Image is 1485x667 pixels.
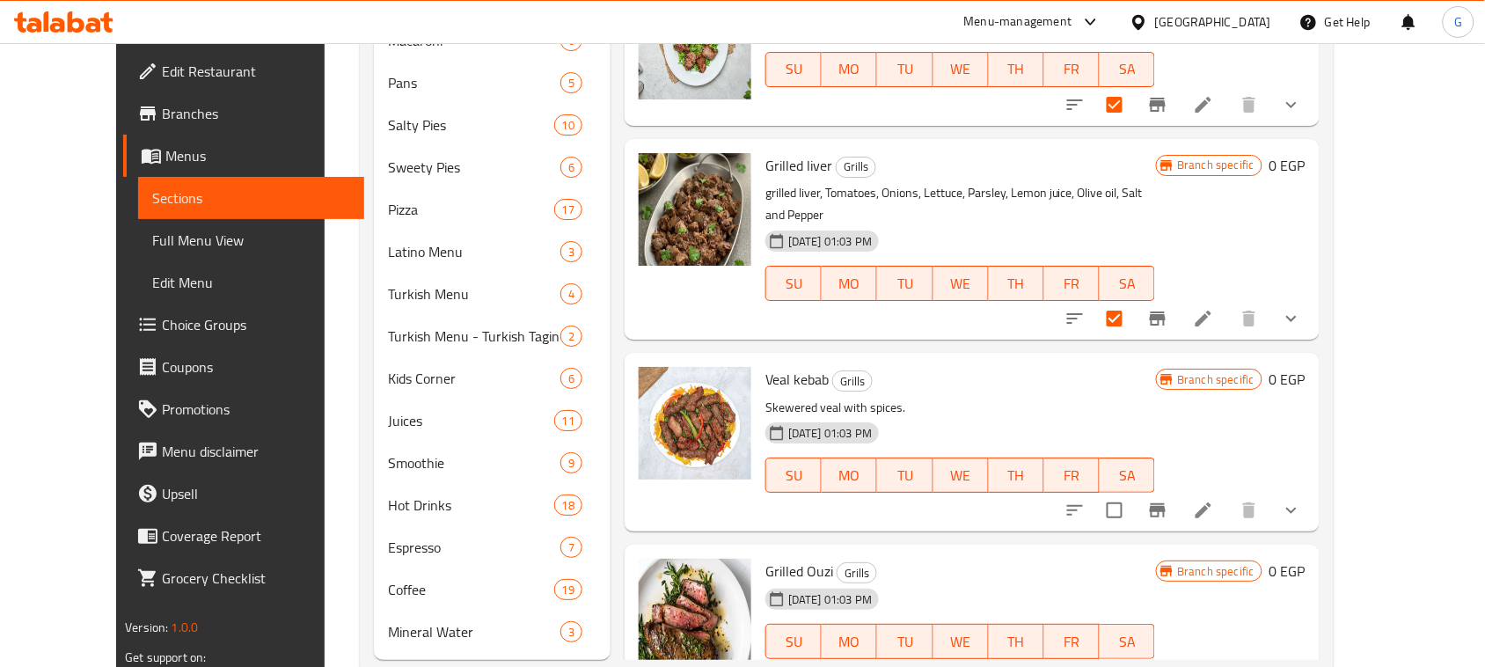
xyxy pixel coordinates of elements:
[1096,86,1133,123] span: Select to update
[837,157,875,177] span: Grills
[832,370,873,392] div: Grills
[560,452,582,473] div: items
[933,52,989,87] button: WE
[560,72,582,93] div: items
[1051,629,1093,655] span: FR
[555,117,582,134] span: 10
[388,199,553,220] span: Pizza
[1155,12,1271,32] div: [GEOGRAPHIC_DATA]
[561,370,582,387] span: 6
[884,271,925,297] span: TU
[1044,52,1100,87] button: FR
[933,266,989,301] button: WE
[1171,371,1262,388] span: Branch specific
[781,425,879,442] span: [DATE] 01:03 PM
[554,114,582,136] div: items
[829,463,870,488] span: MO
[388,72,560,93] span: Pans
[1270,297,1313,340] button: show more
[1054,84,1096,126] button: sort-choices
[555,413,582,429] span: 11
[1054,489,1096,531] button: sort-choices
[374,399,611,442] div: Juices11
[374,273,611,315] div: Turkish Menu4
[884,56,925,82] span: TU
[561,624,582,641] span: 3
[1228,297,1270,340] button: delete
[123,346,364,388] a: Coupons
[1269,153,1306,178] h6: 0 EGP
[165,145,350,166] span: Menus
[554,199,582,220] div: items
[388,452,560,473] div: Smoothie
[989,266,1044,301] button: TH
[555,582,582,598] span: 19
[1107,271,1148,297] span: SA
[374,442,611,484] div: Smoothie9
[765,366,829,392] span: Veal kebab
[822,624,877,659] button: MO
[837,562,877,583] div: Grills
[877,52,933,87] button: TU
[374,315,611,357] div: Turkish Menu - Turkish Tagine2
[1193,94,1214,115] a: Edit menu item
[162,441,350,462] span: Menu disclaimer
[996,463,1037,488] span: TH
[388,326,560,347] span: Turkish Menu - Turkish Tagine
[1281,308,1302,329] svg: Show Choices
[1107,629,1148,655] span: SA
[1454,12,1462,32] span: G
[162,356,350,377] span: Coupons
[123,473,364,515] a: Upsell
[388,283,560,304] div: Turkish Menu
[561,328,582,345] span: 2
[152,187,350,209] span: Sections
[560,621,582,642] div: items
[374,188,611,231] div: Pizza17
[1228,84,1270,126] button: delete
[388,157,560,178] span: Sweety Pies
[560,241,582,262] div: items
[138,261,364,304] a: Edit Menu
[884,463,925,488] span: TU
[561,159,582,176] span: 6
[1281,94,1302,115] svg: Show Choices
[773,629,815,655] span: SU
[765,458,822,493] button: SU
[996,629,1037,655] span: TH
[1096,300,1133,337] span: Select to update
[152,272,350,293] span: Edit Menu
[388,537,560,558] span: Espresso
[940,56,982,82] span: WE
[1051,271,1093,297] span: FR
[884,629,925,655] span: TU
[822,458,877,493] button: MO
[388,579,553,600] div: Coffee
[123,515,364,557] a: Coverage Report
[388,114,553,136] span: Salty Pies
[554,495,582,516] div: items
[1044,266,1100,301] button: FR
[1100,52,1155,87] button: SA
[554,579,582,600] div: items
[138,177,364,219] a: Sections
[172,616,199,639] span: 1.0.0
[388,241,560,262] span: Latino Menu
[1100,266,1155,301] button: SA
[125,616,168,639] span: Version:
[765,624,822,659] button: SU
[765,397,1155,419] p: Skewered veal with spices.
[561,244,582,260] span: 3
[1270,489,1313,531] button: show more
[123,50,364,92] a: Edit Restaurant
[1193,500,1214,521] a: Edit menu item
[829,271,870,297] span: MO
[1107,56,1148,82] span: SA
[940,463,982,488] span: WE
[765,558,833,584] span: Grilled Ouzi
[138,219,364,261] a: Full Menu View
